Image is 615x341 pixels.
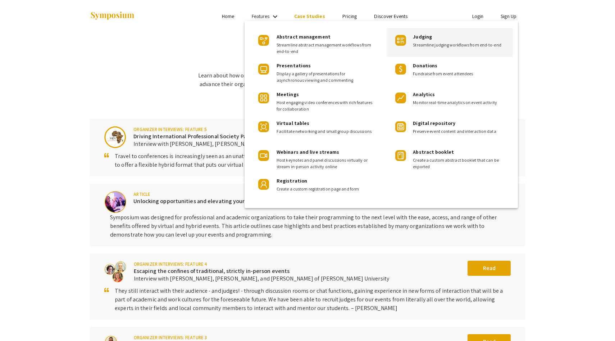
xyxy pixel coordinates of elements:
span: Create a custom abstract booklet that can be exported [413,157,507,170]
img: Product Icon [395,93,406,103]
span: Streamline judging workflows from end-to-end [413,42,507,48]
span: Analytics [413,91,435,98]
img: Product Icon [258,35,269,46]
img: Product Icon [395,150,406,161]
span: Digital repository [413,120,455,126]
span: Virtual tables [277,120,309,126]
img: Product Icon [258,121,269,132]
img: Product Icon [258,64,269,75]
span: Abstract management [277,33,331,40]
span: Fundraise from event attendees [413,71,507,77]
img: Product Icon [258,150,269,161]
span: Presentations [277,62,311,69]
img: Product Icon [395,121,406,132]
span: Webinars and live streams [277,149,340,155]
img: Product Icon [258,179,269,190]
img: Product Icon [395,35,406,46]
span: Meetings [277,91,299,98]
span: Host engaging video conferences with rich features for collaboration [277,99,373,112]
span: Facilitate networking and small group discussions [277,128,373,135]
span: Host keynotes and panel discussions virtually or stream in-person activity online [277,157,373,170]
span: Monitor real-time analytics on event activity [413,99,507,106]
span: Create a custom registration page and form [277,186,373,192]
span: Display a gallery of presentations for asynchronous viewing and commenting [277,71,373,84]
span: Abstract booklet [413,149,454,155]
span: Registration [277,178,307,184]
img: Product Icon [258,93,269,103]
span: Streamline abstract management workflows from end-to-end [277,42,373,55]
span: Judging [413,33,432,40]
span: Preserve event content and interaction data [413,128,507,135]
img: Product Icon [395,64,406,75]
span: Donations [413,62,437,69]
